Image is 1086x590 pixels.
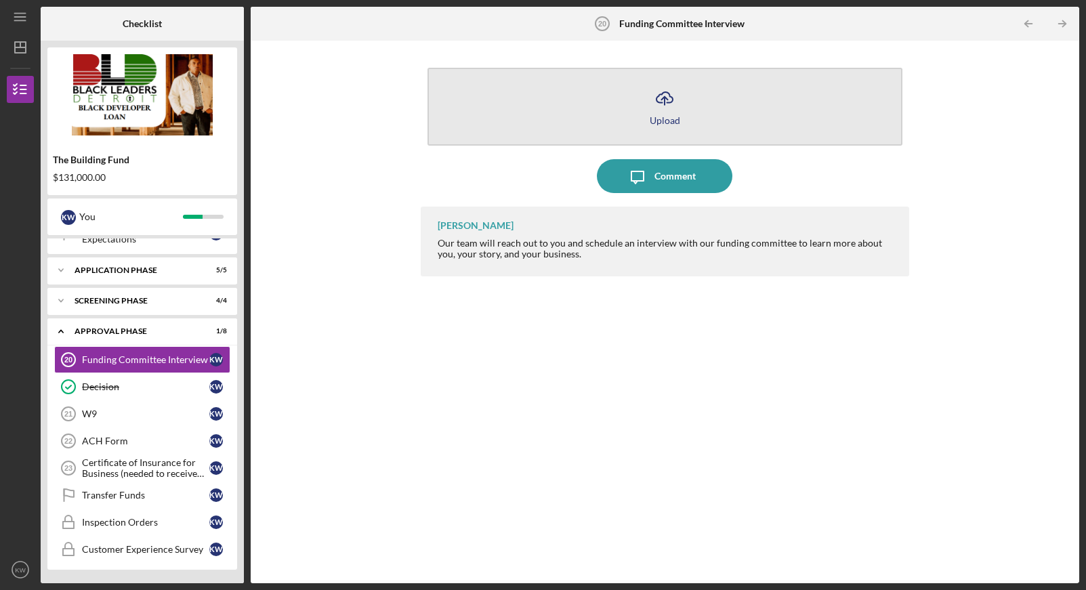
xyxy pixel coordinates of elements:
[82,544,209,555] div: Customer Experience Survey
[54,536,230,563] a: Customer Experience SurveyKW
[82,517,209,528] div: Inspection Orders
[438,238,896,259] div: Our team will reach out to you and schedule an interview with our funding committee to learn more...
[54,220,230,247] a: Loan Program Details and ExpectationsKW
[53,154,232,165] div: The Building Fund
[619,18,745,29] b: Funding Committee Interview
[54,509,230,536] a: Inspection OrdersKW
[82,457,209,479] div: Certificate of Insurance for Business (needed to receive funds)
[598,20,606,28] tspan: 20
[82,408,209,419] div: W9
[54,427,230,455] a: 22ACH FormKW
[54,346,230,373] a: 20Funding Committee InterviewKW
[53,172,232,183] div: $131,000.00
[597,159,732,193] button: Comment
[650,115,680,125] div: Upload
[82,381,209,392] div: Decision
[64,410,72,418] tspan: 21
[64,437,72,445] tspan: 22
[82,436,209,446] div: ACH Form
[123,18,162,29] b: Checklist
[75,327,193,335] div: Approval Phase
[47,54,237,135] img: Product logo
[75,266,193,274] div: Application Phase
[209,353,223,366] div: K W
[209,461,223,475] div: K W
[438,220,514,231] div: [PERSON_NAME]
[209,515,223,529] div: K W
[203,266,227,274] div: 5 / 5
[209,380,223,394] div: K W
[203,297,227,305] div: 4 / 4
[7,556,34,583] button: KW
[54,482,230,509] a: Transfer FundsKW
[15,566,26,574] text: KW
[64,464,72,472] tspan: 23
[82,490,209,501] div: Transfer Funds
[654,159,696,193] div: Comment
[54,400,230,427] a: 21W9KW
[203,327,227,335] div: 1 / 8
[209,488,223,502] div: K W
[61,210,76,225] div: K W
[209,407,223,421] div: K W
[54,455,230,482] a: 23Certificate of Insurance for Business (needed to receive funds)KW
[64,356,72,364] tspan: 20
[54,373,230,400] a: DecisionKW
[427,68,903,146] button: Upload
[79,205,183,228] div: You
[82,354,209,365] div: Funding Committee Interview
[209,434,223,448] div: K W
[75,297,193,305] div: Screening Phase
[209,543,223,556] div: K W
